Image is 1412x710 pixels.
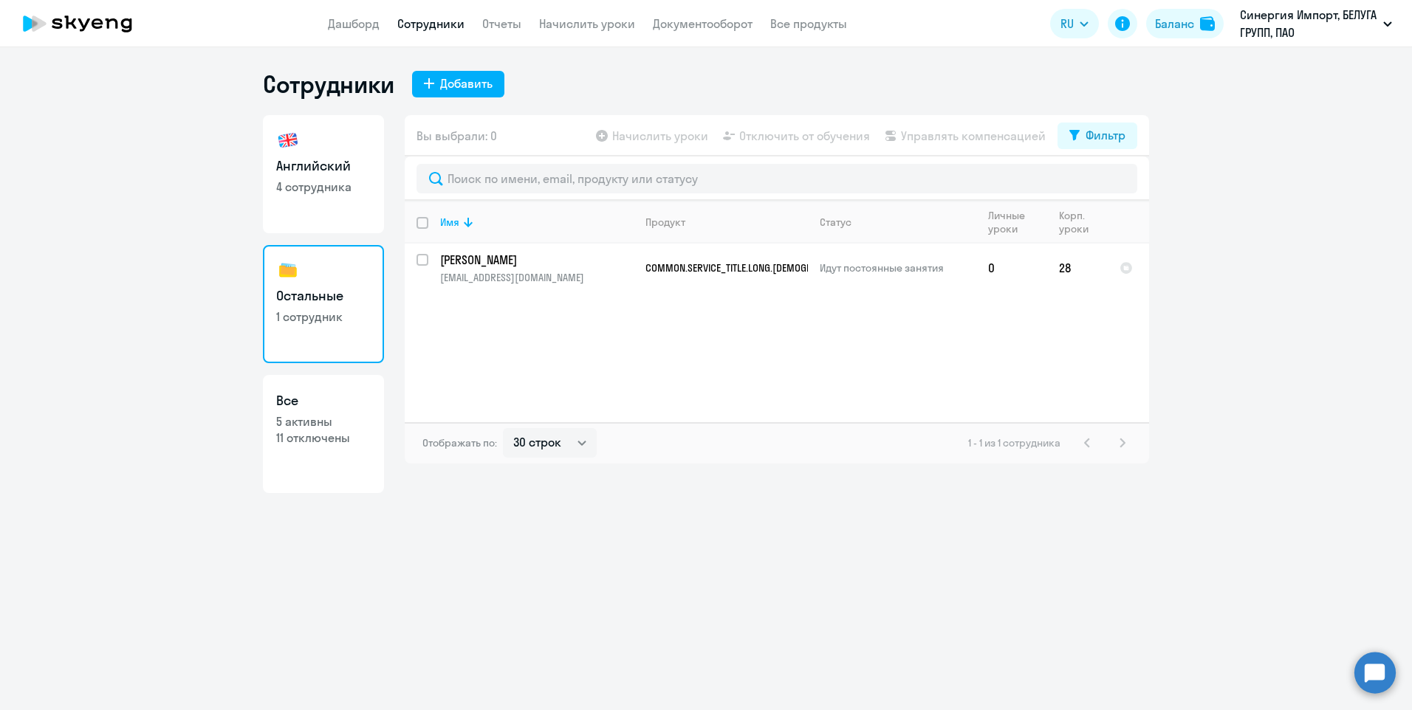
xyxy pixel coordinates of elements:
[1233,6,1399,41] button: Синергия Импорт, БЕЛУГА ГРУПП, ПАО
[328,16,380,31] a: Дашборд
[263,69,394,99] h1: Сотрудники
[976,244,1047,292] td: 0
[440,75,493,92] div: Добавить
[820,216,851,229] div: Статус
[820,216,976,229] div: Статус
[1059,209,1097,235] div: Корп. уроки
[440,252,633,268] p: [PERSON_NAME]
[276,286,371,306] h3: Остальные
[263,245,384,363] a: Остальные1 сотрудник
[968,436,1060,449] span: 1 - 1 из 1 сотрудника
[1058,123,1137,149] button: Фильтр
[645,216,807,229] div: Продукт
[645,261,866,275] span: COMMON.SERVICE_TITLE.LONG.[DEMOGRAPHIC_DATA]
[276,156,371,176] h3: Английский
[1059,209,1107,235] div: Корп. уроки
[276,391,371,410] h3: Все
[276,179,371,195] p: 4 сотрудника
[417,164,1137,193] input: Поиск по имени, email, продукту или статусу
[276,413,371,430] p: 5 активны
[276,128,300,152] img: english
[653,16,753,31] a: Документооборот
[820,261,976,275] p: Идут постоянные занятия
[440,252,633,284] a: [PERSON_NAME][EMAIL_ADDRESS][DOMAIN_NAME]
[539,16,635,31] a: Начислить уроки
[1146,9,1224,38] button: Балансbalance
[1155,15,1194,32] div: Баланс
[417,127,497,145] span: Вы выбрали: 0
[770,16,847,31] a: Все продукты
[440,271,633,284] p: [EMAIL_ADDRESS][DOMAIN_NAME]
[1200,16,1215,31] img: balance
[397,16,465,31] a: Сотрудники
[440,216,459,229] div: Имя
[276,258,300,282] img: others
[1050,9,1099,38] button: RU
[1240,6,1377,41] p: Синергия Импорт, БЕЛУГА ГРУПП, ПАО
[276,430,371,446] p: 11 отключены
[1047,244,1108,292] td: 28
[988,209,1036,235] div: Личные уроки
[1086,126,1125,144] div: Фильтр
[440,216,633,229] div: Имя
[645,216,685,229] div: Продукт
[276,309,371,325] p: 1 сотрудник
[988,209,1046,235] div: Личные уроки
[482,16,521,31] a: Отчеты
[263,115,384,233] a: Английский4 сотрудника
[422,436,497,449] span: Отображать по:
[412,71,504,97] button: Добавить
[263,375,384,493] a: Все5 активны11 отключены
[1060,15,1074,32] span: RU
